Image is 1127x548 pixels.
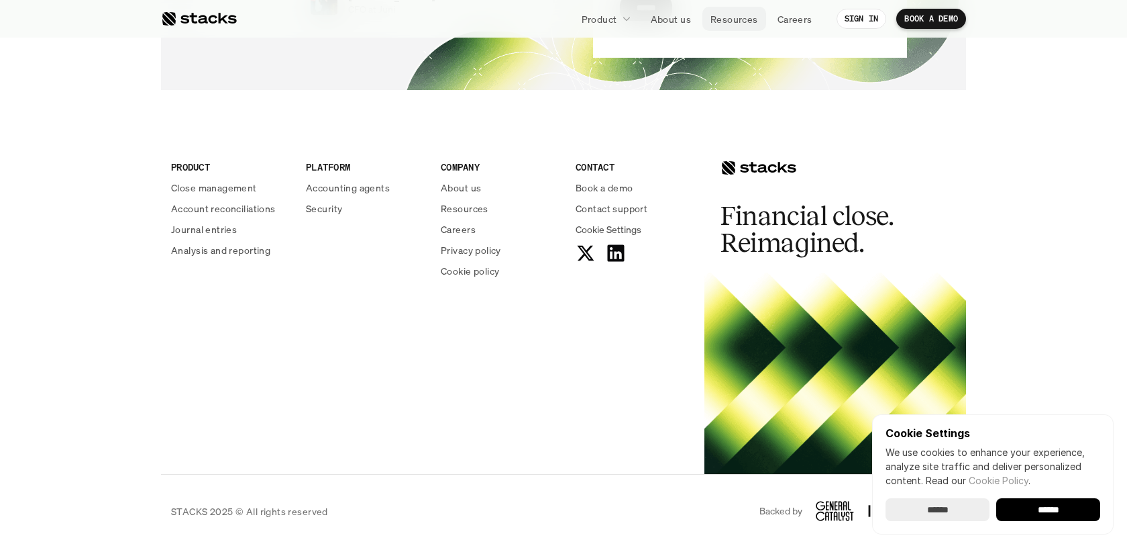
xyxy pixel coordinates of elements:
p: Cookie policy [441,264,499,278]
a: About us [643,7,699,31]
a: Careers [441,222,559,236]
a: About us [441,181,559,195]
p: STACKS 2025 © All rights reserved [171,504,328,518]
a: BOOK A DEMO [896,9,966,29]
a: Resources [441,201,559,216]
p: BOOK A DEMO [904,14,958,24]
button: Cookie Trigger [576,222,641,236]
p: Resources [710,12,758,26]
p: Backed by [759,506,802,517]
p: SIGN IN [845,14,879,24]
a: Book a demo [576,181,694,195]
a: Close management [171,181,290,195]
span: Read our . [926,475,1030,486]
p: Resources [441,201,488,216]
span: Cookie Settings [576,222,641,236]
p: PRODUCT [171,160,290,174]
p: CONTACT [576,160,694,174]
a: Privacy Policy [158,311,217,320]
p: Privacy policy [441,243,501,257]
h2: Financial close. Reimagined. [720,203,922,257]
a: Account reconciliations [171,201,290,216]
p: Accounting agents [306,181,390,195]
a: Resources [702,7,766,31]
p: Contact support [576,201,647,216]
a: Privacy policy [441,243,559,257]
a: Security [306,201,425,216]
p: Book a demo [576,181,633,195]
a: Accounting agents [306,181,425,195]
a: Cookie Policy [969,475,1028,486]
p: About us [651,12,691,26]
p: PLATFORM [306,160,425,174]
p: We use cookies to enhance your experience, analyze site traffic and deliver personalized content. [885,445,1100,488]
a: Analysis and reporting [171,243,290,257]
a: Cookie policy [441,264,559,278]
p: COMPANY [441,160,559,174]
p: Security [306,201,342,216]
p: Account reconciliations [171,201,276,216]
p: Product [582,12,617,26]
p: Journal entries [171,222,237,236]
p: Close management [171,181,257,195]
p: Careers [441,222,476,236]
p: Analysis and reporting [171,243,270,257]
a: Journal entries [171,222,290,236]
p: About us [441,181,481,195]
a: Contact support [576,201,694,216]
a: Careers [769,7,820,31]
p: Careers [777,12,812,26]
p: Cookie Settings [885,428,1100,439]
a: SIGN IN [837,9,887,29]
